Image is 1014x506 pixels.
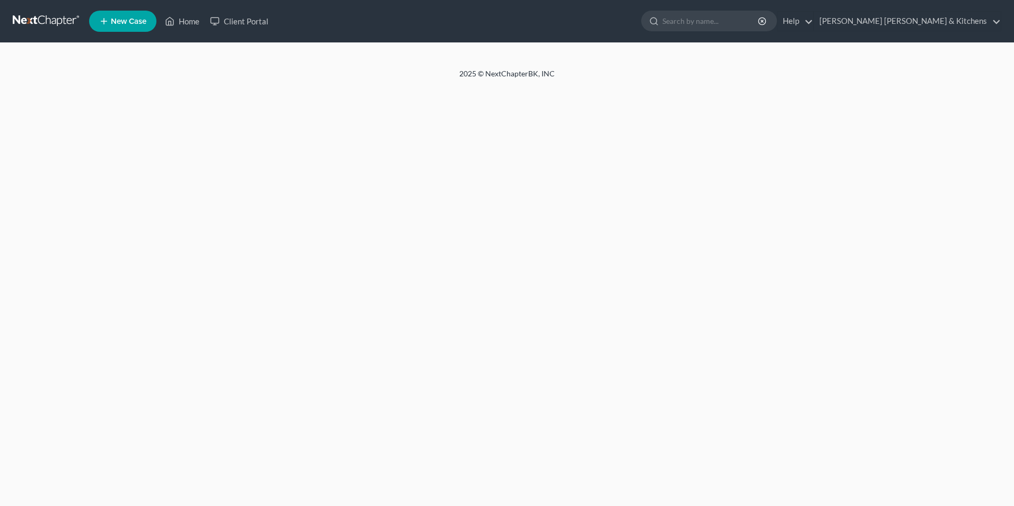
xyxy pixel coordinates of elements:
[205,68,809,88] div: 2025 © NextChapterBK, INC
[160,12,205,31] a: Home
[205,12,274,31] a: Client Portal
[814,12,1001,31] a: [PERSON_NAME] [PERSON_NAME] & Kitchens
[777,12,813,31] a: Help
[662,11,759,31] input: Search by name...
[111,18,146,25] span: New Case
